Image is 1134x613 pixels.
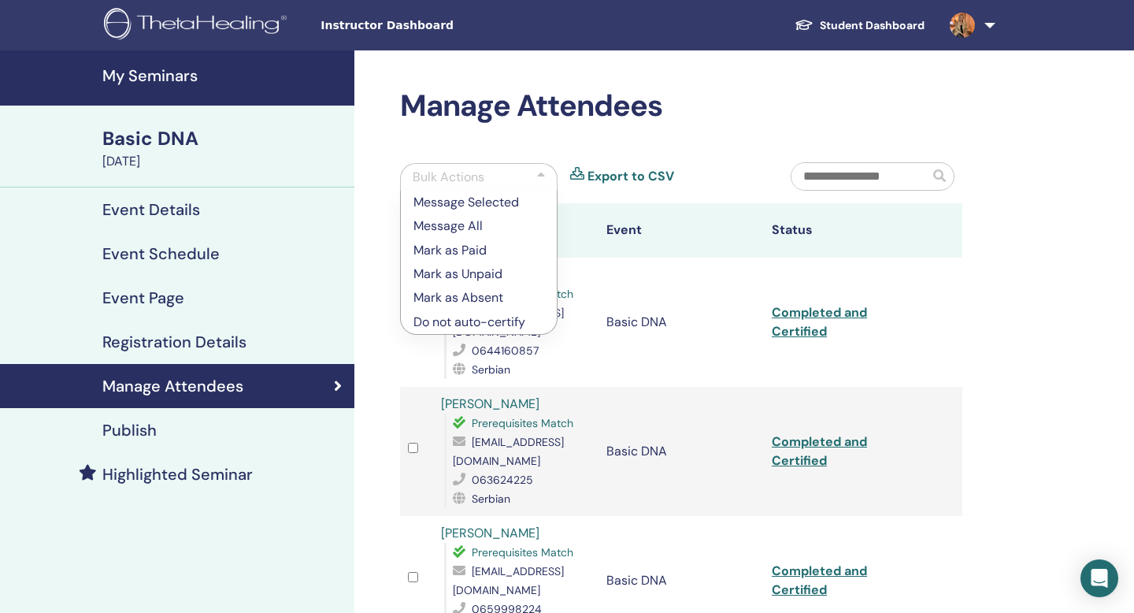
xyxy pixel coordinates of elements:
[472,545,573,559] span: Prerequisites Match
[472,473,533,487] span: 063624225
[472,416,573,430] span: Prerequisites Match
[102,200,200,219] h4: Event Details
[413,313,544,332] p: Do not auto-certify
[413,241,544,260] p: Mark as Paid
[413,217,544,236] p: Message All
[321,17,557,34] span: Instructor Dashboard
[93,125,354,171] a: Basic DNA[DATE]
[102,333,246,351] h4: Registration Details
[764,203,929,258] th: Status
[772,304,867,340] a: Completed and Certified
[102,465,253,484] h4: Highlighted Seminar
[413,168,484,187] div: Bulk Actions
[598,203,764,258] th: Event
[413,265,544,284] p: Mark as Unpaid
[795,18,813,32] img: graduation-cap-white.svg
[472,344,539,358] span: 0644160857
[413,193,544,212] p: Message Selected
[772,433,867,469] a: Completed and Certified
[104,8,292,43] img: logo.png
[950,13,975,38] img: default.jpg
[102,288,184,307] h4: Event Page
[102,152,345,171] div: [DATE]
[587,167,674,186] a: Export to CSV
[400,88,962,124] h2: Manage Attendees
[102,244,220,263] h4: Event Schedule
[453,435,564,468] span: [EMAIL_ADDRESS][DOMAIN_NAME]
[102,377,243,396] h4: Manage Attendees
[441,396,539,412] a: [PERSON_NAME]
[413,288,544,307] p: Mark as Absent
[453,306,564,339] span: [EMAIL_ADDRESS][DOMAIN_NAME]
[598,387,764,516] td: Basic DNA
[441,525,539,541] a: [PERSON_NAME]
[102,421,157,440] h4: Publish
[472,492,510,506] span: Serbian
[598,258,764,387] td: Basic DNA
[453,564,564,597] span: [EMAIL_ADDRESS][DOMAIN_NAME]
[782,11,937,40] a: Student Dashboard
[472,362,510,377] span: Serbian
[772,563,867,598] a: Completed and Certified
[102,66,345,85] h4: My Seminars
[102,125,345,152] div: Basic DNA
[1080,559,1118,597] div: Open Intercom Messenger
